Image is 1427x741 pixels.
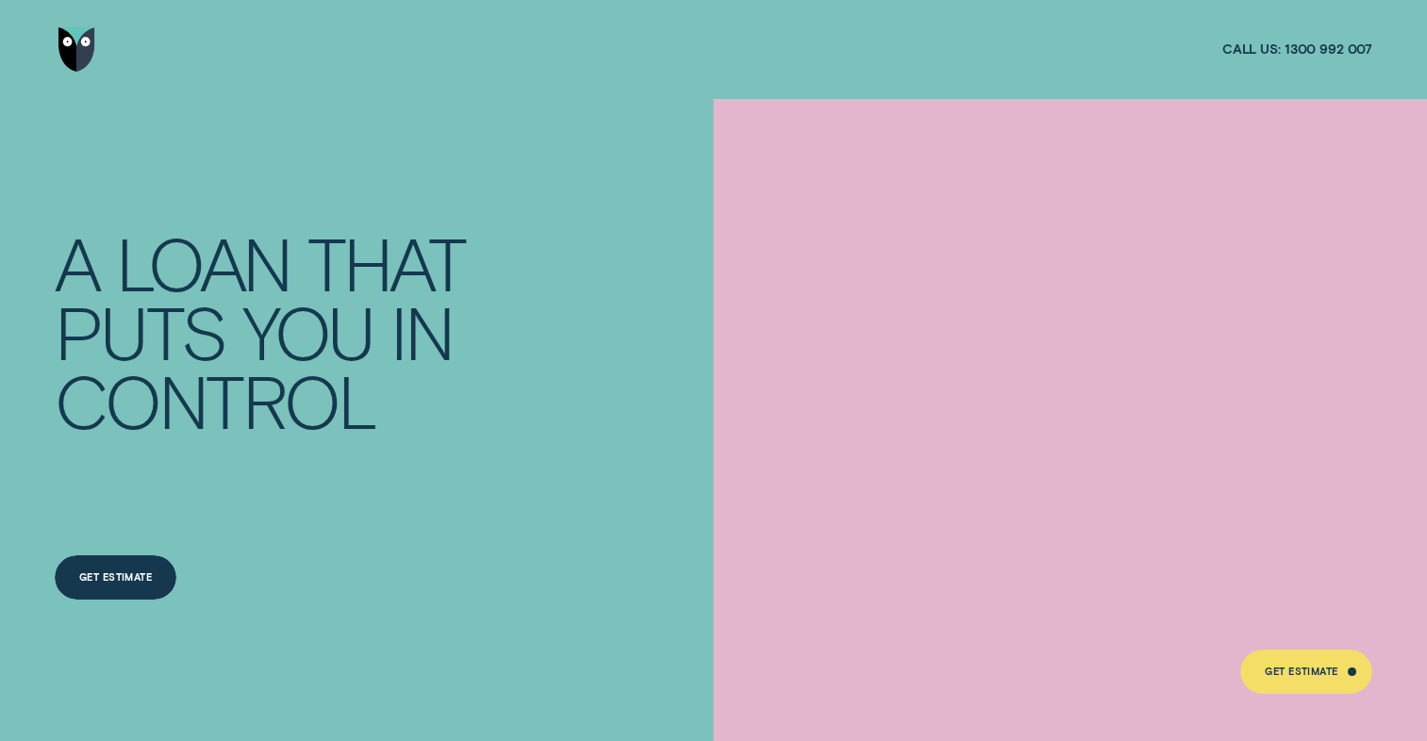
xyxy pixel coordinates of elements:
h4: A LOAN THAT PUTS YOU IN CONTROL [55,228,484,436]
span: 1300 992 007 [1285,41,1372,58]
a: Get Estimate [55,555,177,600]
img: Wisr [58,27,95,72]
a: Call us:1300 992 007 [1222,41,1372,58]
a: Get Estimate [1240,650,1372,694]
span: Call us: [1222,41,1281,58]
